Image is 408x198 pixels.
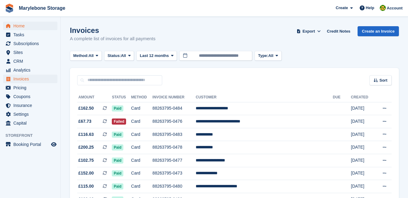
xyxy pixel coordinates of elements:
[366,5,374,11] span: Help
[131,167,153,180] td: Card
[16,3,68,13] a: Marylebone Storage
[112,132,123,138] span: Paid
[13,110,50,118] span: Settings
[351,128,374,141] td: [DATE]
[3,57,57,65] a: menu
[70,35,156,42] p: A complete list of invoices for all payments
[78,118,91,125] span: £67.73
[196,93,333,102] th: Customer
[153,141,196,154] td: 88263795-0478
[336,5,348,11] span: Create
[112,118,126,125] span: Failed
[153,93,196,102] th: Invoice Number
[13,119,50,127] span: Capital
[13,83,50,92] span: Pricing
[140,53,169,59] span: Last 12 months
[351,102,374,115] td: [DATE]
[112,93,131,102] th: Status
[153,128,196,141] td: 88263795-0483
[3,83,57,92] a: menu
[70,26,156,34] h1: Invoices
[112,105,123,111] span: Paid
[3,75,57,83] a: menu
[13,75,50,83] span: Invoices
[13,39,50,48] span: Subscriptions
[351,115,374,128] td: [DATE]
[3,110,57,118] a: menu
[351,141,374,154] td: [DATE]
[78,105,94,111] span: £162.50
[3,119,57,127] a: menu
[295,26,322,36] button: Export
[112,183,123,189] span: Paid
[131,154,153,167] td: Card
[13,66,50,74] span: Analytics
[351,154,374,167] td: [DATE]
[13,92,50,101] span: Coupons
[78,170,94,176] span: £152.00
[112,170,123,176] span: Paid
[50,141,57,148] a: Preview store
[131,180,153,193] td: Card
[153,167,196,180] td: 88263795-0473
[70,51,102,61] button: Method: All
[3,101,57,110] a: menu
[73,53,89,59] span: Method:
[379,77,387,83] span: Sort
[351,180,374,193] td: [DATE]
[78,183,94,189] span: £115.00
[13,22,50,30] span: Home
[108,53,121,59] span: Status:
[131,128,153,141] td: Card
[3,39,57,48] a: menu
[13,140,50,149] span: Booking Portal
[78,157,94,164] span: £102.75
[333,93,351,102] th: Due
[255,51,281,61] button: Type: All
[258,53,268,59] span: Type:
[5,133,60,139] span: Storefront
[131,141,153,154] td: Card
[136,51,177,61] button: Last 12 months
[78,144,94,150] span: £200.25
[104,51,134,61] button: Status: All
[5,4,14,13] img: stora-icon-8386f47178a22dfd0bd8f6a31ec36ba5ce8667c1dd55bd0f319d3a0aa187defe.svg
[358,26,399,36] a: Create an Invoice
[380,5,386,11] img: Ernesto Castro
[89,53,94,59] span: All
[3,66,57,74] a: menu
[13,48,50,57] span: Sites
[3,48,57,57] a: menu
[153,102,196,115] td: 88263795-0484
[153,154,196,167] td: 88263795-0477
[3,92,57,101] a: menu
[121,53,126,59] span: All
[131,102,153,115] td: Card
[112,144,123,150] span: Paid
[13,101,50,110] span: Insurance
[131,93,153,102] th: Method
[131,115,153,128] td: Card
[77,93,112,102] th: Amount
[153,180,196,193] td: 88263795-0480
[13,57,50,65] span: CRM
[324,26,353,36] a: Credit Notes
[351,167,374,180] td: [DATE]
[303,28,315,34] span: Export
[3,140,57,149] a: menu
[3,22,57,30] a: menu
[387,5,403,11] span: Account
[153,115,196,128] td: 88263795-0476
[268,53,273,59] span: All
[351,93,374,102] th: Created
[78,131,94,138] span: £116.63
[13,30,50,39] span: Tasks
[3,30,57,39] a: menu
[112,157,123,164] span: Paid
